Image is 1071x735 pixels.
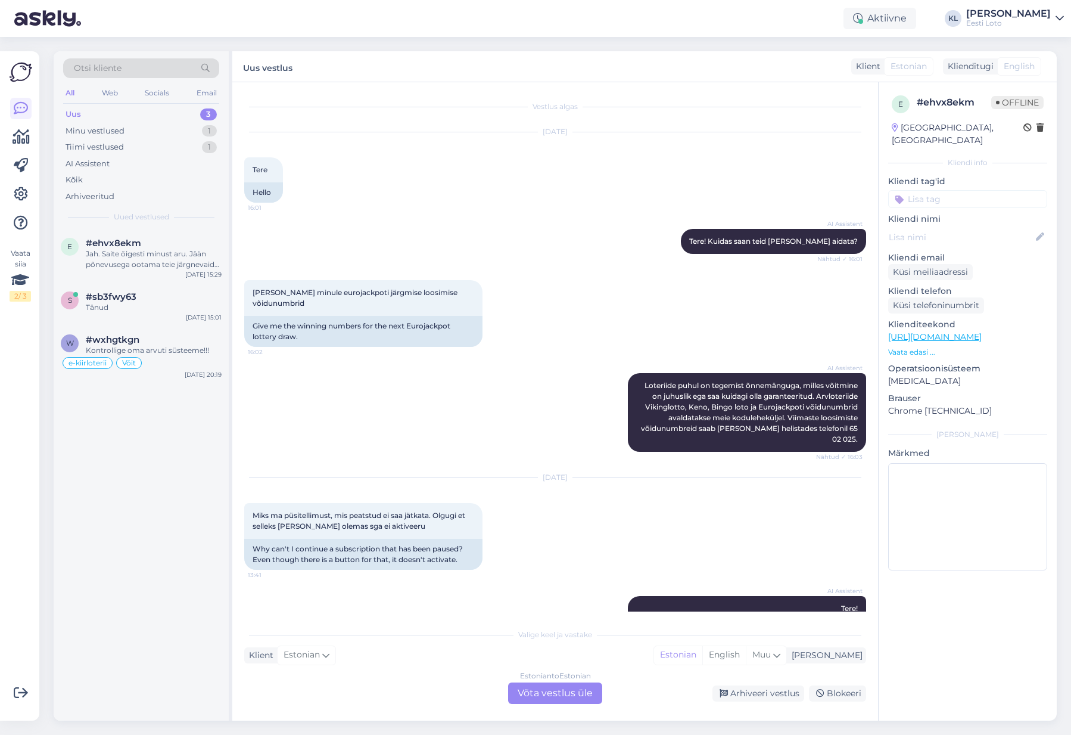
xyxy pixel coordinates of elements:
span: Offline [991,96,1044,109]
div: 2 / 3 [10,291,31,302]
p: Vaata edasi ... [888,347,1047,358]
span: s [68,296,72,305]
div: [DATE] 15:01 [186,313,222,322]
span: Estonian [284,649,320,662]
span: e [898,100,903,108]
span: [PERSON_NAME] minule eurojackpoti järgmise loosimise võidunumbrid [253,288,459,308]
div: Minu vestlused [66,125,124,137]
span: w [66,339,74,348]
span: 16:02 [248,348,292,356]
div: Kontrollige oma arvuti süsteeme!!! [86,345,222,356]
div: Blokeeri [809,686,866,702]
div: 1 [202,141,217,153]
span: 16:01 [248,203,292,212]
div: [PERSON_NAME] [966,9,1051,18]
div: Tänud [86,302,222,313]
div: Estonian [654,646,702,664]
input: Lisa nimi [889,231,1033,244]
div: Klient [851,60,880,73]
span: Estonian [891,60,927,73]
div: # ehvx8ekm [917,95,991,110]
span: Loteriide puhul on tegemist õnnemänguga, milles võitmine on juhuslik ega saa kuidagi olla garante... [641,381,860,444]
div: Klienditugi [943,60,994,73]
div: Socials [142,85,172,101]
div: [DATE] [244,126,866,137]
div: Võta vestlus üle [508,683,602,704]
div: Give me the winning numbers for the next Eurojackpot lottery draw. [244,316,482,347]
div: Kliendi info [888,157,1047,168]
div: Eesti Loto [966,18,1051,28]
div: Arhiveeri vestlus [712,686,804,702]
div: Tiimi vestlused [66,141,124,153]
div: AI Assistent [66,158,110,170]
div: Vestlus algas [244,101,866,112]
div: Estonian to Estonian [520,671,591,681]
div: [DATE] 15:29 [185,270,222,279]
span: Otsi kliente [74,62,122,75]
div: 1 [202,125,217,137]
div: Arhiveeritud [66,191,114,203]
a: [URL][DOMAIN_NAME] [888,331,982,342]
span: Miks ma püsitellimust, mis peatstud ei saa jätkata. Olgugi et selleks [PERSON_NAME] olemas sga ei... [253,511,467,531]
div: KL [945,10,961,27]
div: Email [194,85,219,101]
div: Aktiivne [843,8,916,29]
span: e [67,242,72,251]
span: Muu [752,649,771,660]
div: Why can't I continue a subscription that has been paused? Even though there is a button for that,... [244,539,482,570]
a: [PERSON_NAME]Eesti Loto [966,9,1064,28]
span: #sb3fwy63 [86,291,136,302]
p: Märkmed [888,447,1047,460]
span: e-kiirloterii [69,359,107,367]
span: AI Assistent [818,364,863,373]
span: AI Assistent [818,219,863,228]
div: English [702,646,746,664]
p: Kliendi email [888,252,1047,264]
p: Brauser [888,392,1047,405]
p: Kliendi nimi [888,213,1047,225]
span: #wxhgtkgn [86,334,139,345]
div: [DATE] [244,472,866,483]
span: #ehvx8ekm [86,238,141,249]
span: Nähtud ✓ 16:03 [816,452,863,461]
p: Chrome [TECHNICAL_ID] [888,405,1047,417]
span: 13:41 [248,570,292,579]
div: Hello [244,182,283,203]
div: Vaata siia [10,248,31,302]
div: [PERSON_NAME] [787,649,863,662]
div: Web [99,85,120,101]
div: Valige keel ja vastake [244,629,866,640]
div: Uus [66,108,81,120]
div: Küsi telefoninumbrit [888,297,984,314]
div: Küsi meiliaadressi [888,264,973,280]
p: [MEDICAL_DATA] [888,375,1047,387]
p: Klienditeekond [888,318,1047,331]
p: Kliendi tag'id [888,175,1047,188]
img: Askly Logo [10,61,32,83]
label: Uus vestlus [243,58,292,75]
span: Tere! Kuidas saan teid [PERSON_NAME] aidata? [689,237,858,246]
span: Võit [122,359,136,367]
span: English [1004,60,1035,73]
p: Kliendi telefon [888,285,1047,297]
div: [GEOGRAPHIC_DATA], [GEOGRAPHIC_DATA] [892,122,1023,147]
input: Lisa tag [888,190,1047,208]
div: 3 [200,108,217,120]
p: Operatsioonisüsteem [888,362,1047,375]
div: Jah. Saite õigesti minust aru. Jään põnevusega ootama teie järgnevaid toiminguid. [86,249,222,270]
div: All [63,85,77,101]
span: Uued vestlused [114,212,169,222]
div: Klient [244,649,273,662]
div: [DATE] 20:19 [185,370,222,379]
div: Kõik [66,174,83,186]
span: AI Assistent [818,587,863,596]
span: Nähtud ✓ 16:01 [817,255,863,263]
span: Tere [253,165,267,174]
div: [PERSON_NAME] [888,429,1047,440]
